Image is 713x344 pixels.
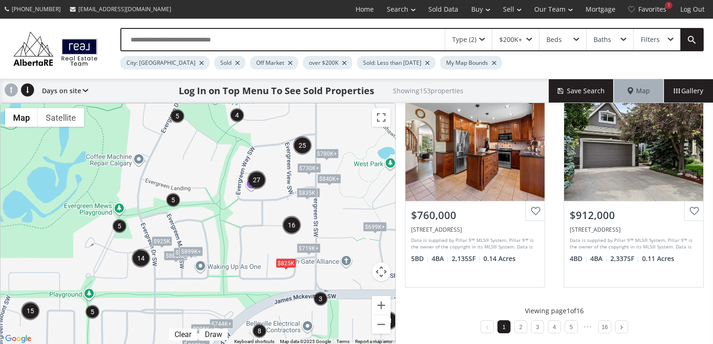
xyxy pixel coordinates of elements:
div: Off Market [250,56,298,69]
div: $730K+ [297,163,321,173]
span: 4 BA [432,254,449,263]
div: $699K+ [363,222,387,232]
div: City: [GEOGRAPHIC_DATA] [120,56,210,69]
span: Map data ©2025 Google [280,339,331,344]
button: Toggle fullscreen view [372,108,391,127]
div: $840K+ [317,174,341,184]
div: $885K+ [164,251,188,261]
button: Zoom in [372,296,391,315]
div: Click to clear. [169,330,197,339]
div: 5 [166,193,180,207]
div: Baths [594,36,611,43]
div: $719K+ [297,243,321,253]
span: Map [628,86,650,96]
a: Report a map error [355,339,392,344]
div: $775K+ [296,188,320,198]
h1: Log In on Top Menu To See Sold Properties [179,84,374,97]
div: $835K [297,188,317,198]
a: $912,000[STREET_ADDRESS]Data is supplied by Pillar 9™ MLS® System. Pillar 9™ is the owner of the ... [554,75,713,296]
div: 3 [314,292,328,306]
div: View Photos & Details [441,138,509,147]
span: [PHONE_NUMBER] [12,5,61,13]
span: 4 BA [590,254,608,263]
div: Click to draw. [199,330,228,339]
div: Gallery [664,79,713,103]
div: 14253 Evergreen View SW, Calgary, AB T2Y 3B1 [570,226,698,234]
span: 2,135 SF [452,254,481,263]
span: 4 BD [570,254,588,263]
div: Data is supplied by Pillar 9™ MLS® System. Pillar 9™ is the owner of the copyright in its MLS® Sy... [411,237,537,251]
div: $825K [276,258,296,268]
div: $780K+ [315,149,339,158]
span: 2,337 SF [610,254,640,263]
div: View Photos & Details [600,138,667,147]
div: Clear [172,330,194,339]
div: 16 [282,216,301,234]
div: Type (2) [452,36,476,43]
div: Beds [546,36,562,43]
div: 1 [665,2,672,9]
div: $912,000 [570,208,698,222]
div: Data is supplied by Pillar 9™ MLS® System. Pillar 9™ is the owner of the copyright in its MLS® Sy... [570,237,695,251]
button: Save Search [549,79,614,103]
div: Draw [203,330,224,339]
div: $760,000 [411,208,539,222]
div: 8 [252,324,266,338]
button: Zoom out [372,315,391,334]
div: My Map Bounds [440,56,502,69]
a: Terms [336,339,350,344]
div: $900K+ [174,248,197,257]
div: 240 MILLVIEW Place SW, Calgary, AB T2Y 2X6 [411,226,539,234]
div: $995K+ [191,324,215,334]
a: 4 [553,324,556,330]
div: $899K+ [179,247,203,256]
span: 0.11 Acres [642,254,674,263]
div: 5 [170,109,184,123]
div: 5 [85,305,99,319]
div: Filters [641,36,660,43]
div: $744K+ [210,319,233,329]
span: 0.14 Acres [483,254,516,263]
button: Show satellite imagery [38,108,84,127]
p: Viewing page 1 of 16 [525,306,584,316]
span: [EMAIL_ADDRESS][DOMAIN_NAME] [78,5,171,13]
a: $760,000[STREET_ADDRESS]Data is supplied by Pillar 9™ MLS® System. Pillar 9™ is the owner of the ... [396,75,554,296]
div: 15 [21,302,40,320]
div: over $200K [303,56,352,69]
h2: Showing 153 properties [393,87,463,94]
span: 5 BD [411,254,429,263]
a: [EMAIL_ADDRESS][DOMAIN_NAME] [65,0,176,18]
div: 5 [112,219,126,233]
div: $200K+ [499,36,522,43]
div: $925K [152,236,172,246]
div: Days on site [37,79,88,103]
a: 2 [519,324,523,330]
div: 14 [132,249,150,268]
a: 1 [503,324,506,330]
div: 25 [293,136,312,155]
div: 27 [247,171,266,189]
div: 4 [230,108,244,122]
span: Gallery [674,86,703,96]
button: Map camera controls [372,262,391,281]
div: Map [614,79,664,103]
a: 5 [570,324,573,330]
div: Sold: Less than [DATE] [357,56,435,69]
a: 3 [536,324,539,330]
button: Show street map [5,108,38,127]
a: 16 [601,324,608,330]
div: Sold [214,56,245,69]
img: Logo [9,29,102,68]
